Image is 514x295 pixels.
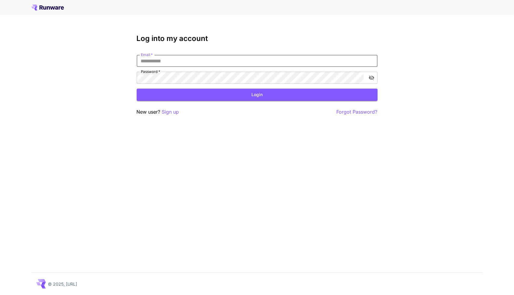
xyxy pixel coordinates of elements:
[137,89,378,101] button: Login
[141,69,160,74] label: Password
[137,108,179,116] p: New user?
[141,52,153,57] label: Email
[162,108,179,116] button: Sign up
[366,72,377,83] button: toggle password visibility
[337,108,378,116] button: Forgot Password?
[137,34,378,43] h3: Log into my account
[48,281,77,287] p: © 2025, [URL]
